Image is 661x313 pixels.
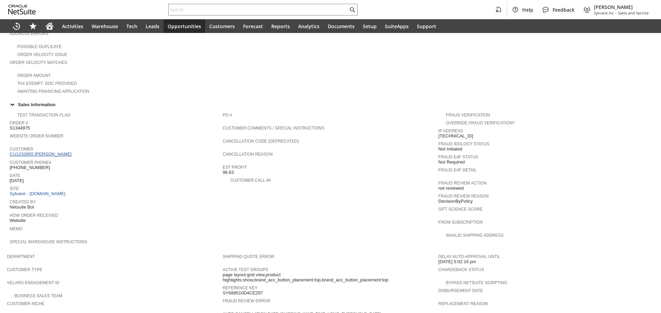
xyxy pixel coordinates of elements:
[438,181,486,186] a: Fraud Review Action
[348,5,356,14] svg: Search
[17,81,77,86] a: Tax Exempt. Doc Provided
[10,152,73,157] a: CU1232855 [PERSON_NAME]
[223,170,234,175] span: 96.63
[223,139,299,144] a: Cancellation Code (deprecated)
[205,19,239,33] a: Customers
[126,23,137,30] span: Tech
[324,19,359,33] a: Documents
[223,152,273,157] a: Cancellation Reason
[58,19,87,33] a: Activities
[10,239,87,244] a: Special Warehouse Instructions
[243,23,263,30] span: Forecast
[10,213,58,218] a: How Order Received
[8,5,36,14] svg: logo
[41,19,58,33] a: Home
[446,233,503,238] a: Invalid Shipping Address
[381,19,413,33] a: SuiteApps
[446,280,507,285] a: Bypass NetSuite Scripting
[17,73,51,78] a: Order Amount
[223,254,274,259] a: Shipping Quote Error
[10,226,22,231] a: Memo
[122,19,141,33] a: Tech
[594,4,649,10] span: [PERSON_NAME]
[223,267,268,272] a: Active Test Groups
[10,178,24,183] span: [DATE]
[164,19,205,33] a: Opportunities
[553,7,575,13] span: Feedback
[10,200,36,204] a: Created By
[615,10,617,15] span: -
[363,23,377,30] span: Setup
[438,133,473,139] span: [TECHNICAL_ID]
[223,113,232,118] a: PO #
[271,23,290,30] span: Reports
[438,128,463,133] a: IP Address
[62,23,83,30] span: Activities
[438,142,489,146] a: Fraud Idology Status
[438,259,476,265] span: [DATE] 5:02:16 pm
[14,293,62,298] a: Business Sales Team
[17,44,62,49] a: Possible Duplicate
[17,89,89,94] a: Awaiting Financing Application
[168,23,201,30] span: Opportunities
[141,19,164,33] a: Leads
[169,5,348,14] input: Search
[10,147,33,152] a: Customer
[522,7,533,13] span: Help
[438,301,488,306] a: Replacement reason
[294,19,324,33] a: Analytics
[7,100,651,109] div: Sales Information
[10,173,20,178] a: Date
[230,178,271,183] a: Customer Call-in
[17,113,70,118] a: Test Transaction Flag
[438,199,473,204] span: DecisionByPolicy
[12,22,21,30] svg: Recent Records
[87,19,122,33] a: Warehouse
[7,267,42,272] a: Customer Type
[446,121,515,125] a: Override Fraud Verification?
[385,23,409,30] span: SuiteApps
[438,254,500,259] a: Delay Auto-Approval Until
[209,23,235,30] span: Customers
[438,207,482,212] a: Sift Science Score
[10,134,63,138] a: Website Order Number
[92,23,118,30] span: Warehouse
[438,194,489,199] a: Fraud Review Reason
[10,191,67,196] a: Sylvane - [DOMAIN_NAME]
[17,52,67,57] a: Order Velocity Issue
[146,23,159,30] span: Leads
[8,19,25,33] a: Recent Records
[10,121,28,125] a: Order #
[10,31,49,36] a: Address Errors
[438,186,464,191] span: not reviewed
[417,23,436,30] span: Support
[10,204,34,210] span: Netsuite Bot
[413,19,440,33] a: Support
[618,10,649,15] span: Sales and Service
[10,160,51,165] a: Customer Phone#
[438,288,483,293] a: Disbursement Date
[25,19,41,33] div: Shortcuts
[10,165,50,170] span: [PHONE_NUMBER]
[446,113,490,118] a: Fraud Verification
[328,23,355,30] span: Documents
[45,22,54,30] svg: Home
[223,286,258,290] a: Reference Key
[10,60,67,65] a: Order Velocity Matches
[438,155,478,159] a: Fraud E4F Status
[223,126,324,131] a: Customer Comments / Special Instructions
[438,220,483,225] a: From Subscription
[223,290,263,296] span: SY689510D4CE297
[438,159,465,165] span: Not Required
[223,299,271,303] a: Fraud Review Error
[223,165,247,170] a: Est Profit
[7,100,654,109] td: Sales Information
[267,19,294,33] a: Reports
[359,19,381,33] a: Setup
[10,218,26,223] span: Website
[594,10,614,15] span: Sylvane Inc
[298,23,319,30] span: Analytics
[223,272,435,283] span: page layout:grid view,product highlights:show,brand_acc_button_placement:top,brand_acc_button_pla...
[438,267,484,272] a: Chargeback Status
[10,125,30,131] span: S1344975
